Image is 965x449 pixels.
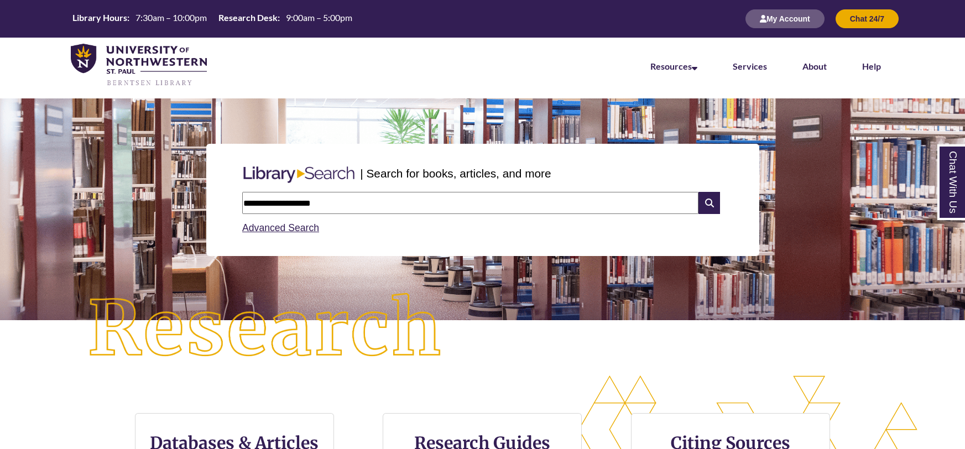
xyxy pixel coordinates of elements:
[650,61,697,71] a: Resources
[68,12,357,27] a: Hours Today
[135,12,207,23] span: 7:30am – 10:00pm
[745,9,825,28] button: My Account
[802,61,827,71] a: About
[286,12,352,23] span: 9:00am – 5:00pm
[238,162,360,187] img: Libary Search
[836,14,899,23] a: Chat 24/7
[68,12,131,24] th: Library Hours:
[71,44,207,87] img: UNWSP Library Logo
[745,14,825,23] a: My Account
[68,12,357,25] table: Hours Today
[360,165,551,182] p: | Search for books, articles, and more
[698,192,719,214] i: Search
[733,61,767,71] a: Services
[836,9,899,28] button: Chat 24/7
[214,12,281,24] th: Research Desk:
[48,254,482,405] img: Research
[242,222,319,233] a: Advanced Search
[862,61,881,71] a: Help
